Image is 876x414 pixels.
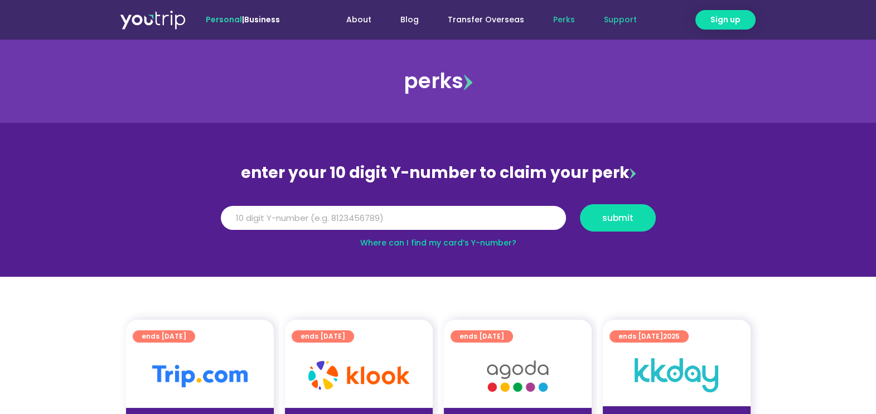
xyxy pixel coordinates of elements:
[433,9,539,30] a: Transfer Overseas
[221,204,656,240] form: Y Number
[142,330,186,343] span: ends [DATE]
[618,330,680,343] span: ends [DATE]
[580,204,656,232] button: submit
[451,330,513,343] a: ends [DATE]
[459,330,504,343] span: ends [DATE]
[215,158,661,187] div: enter your 10 digit Y-number to claim your perk
[589,9,651,30] a: Support
[292,330,354,343] a: ends [DATE]
[310,9,651,30] nav: Menu
[206,14,242,25] span: Personal
[609,330,689,343] a: ends [DATE]2025
[663,331,680,341] span: 2025
[206,14,280,25] span: |
[386,9,433,30] a: Blog
[244,14,280,25] a: Business
[695,10,756,30] a: Sign up
[539,9,589,30] a: Perks
[360,237,516,248] a: Where can I find my card’s Y-number?
[221,206,566,230] input: 10 digit Y-number (e.g. 8123456789)
[133,330,195,343] a: ends [DATE]
[710,14,741,26] span: Sign up
[332,9,386,30] a: About
[301,330,345,343] span: ends [DATE]
[602,214,633,222] span: submit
